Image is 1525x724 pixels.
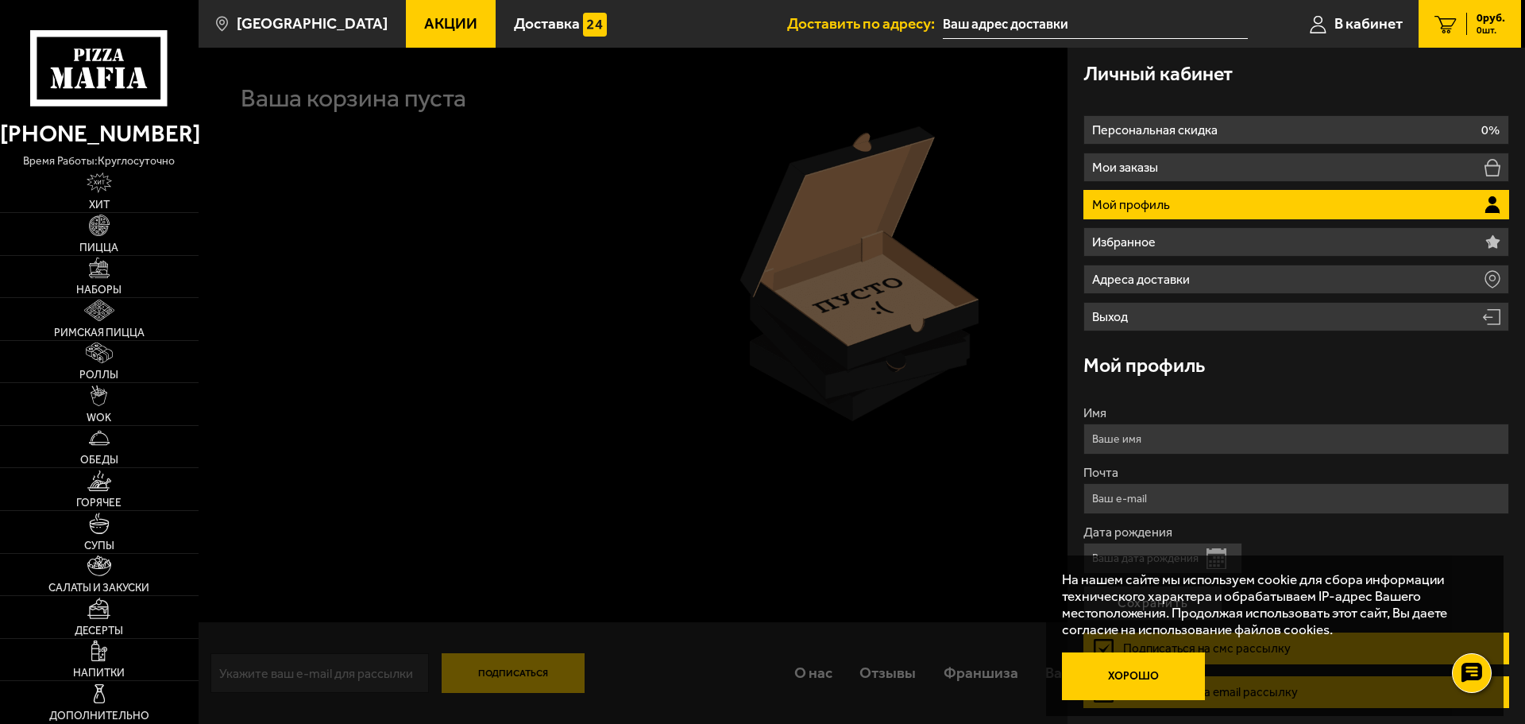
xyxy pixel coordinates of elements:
span: WOK [87,412,111,424]
span: Роллы [79,370,118,381]
span: Наборы [76,285,122,296]
h3: Мой профиль [1083,355,1205,375]
p: Адреса доставки [1092,273,1194,286]
label: Имя [1083,407,1509,420]
input: Ваше имя [1083,424,1509,455]
span: [GEOGRAPHIC_DATA] [237,16,388,31]
img: 15daf4d41897b9f0e9f617042186c801.svg [583,13,607,37]
button: Хорошо [1062,652,1205,700]
span: 0 руб. [1477,13,1505,24]
span: Напитки [73,668,125,679]
span: Доставить по адресу: [787,16,943,31]
span: Дополнительно [49,710,149,722]
span: Доставка [514,16,580,31]
label: Дата рождения [1083,526,1509,539]
span: Десерты [75,625,123,637]
input: Ваш e-mail [1083,483,1509,514]
span: Салаты и закуски [48,583,149,594]
span: Супы [84,540,114,552]
span: Акции [424,16,477,31]
span: Римская пицца [54,327,145,339]
p: Мои заказы [1092,161,1162,174]
span: 0 шт. [1477,25,1505,35]
p: На нашем сайте мы используем cookie для сбора информации технического характера и обрабатываем IP... [1062,571,1478,637]
span: Пицца [79,242,118,254]
p: Персональная скидка [1092,124,1222,137]
p: 0% [1481,124,1500,137]
span: В кабинет [1334,16,1403,31]
h3: Личный кабинет [1083,64,1233,83]
button: Открыть календарь [1206,548,1226,569]
span: Обеды [80,455,118,466]
p: Выход [1092,311,1132,323]
label: Почта [1083,467,1509,479]
p: Избранное [1092,236,1160,249]
span: Хит [89,199,110,211]
p: Мой профиль [1092,199,1174,211]
span: Горячее [76,498,122,509]
input: Ваш адрес доставки [943,10,1248,39]
input: Ваша дата рождения [1083,543,1242,574]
